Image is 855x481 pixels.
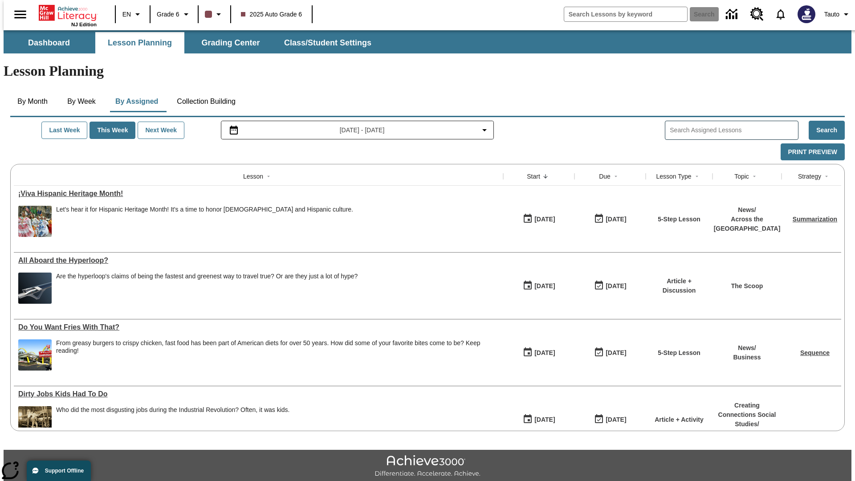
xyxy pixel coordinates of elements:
[122,10,131,19] span: EN
[520,211,558,228] button: 09/15/25: First time the lesson was available
[809,121,845,140] button: Search
[71,22,97,27] span: NJ Edition
[18,323,499,331] div: Do You Want Fries With That?
[534,281,555,292] div: [DATE]
[534,414,555,425] div: [DATE]
[821,171,832,182] button: Sort
[650,277,708,295] p: Article + Discussion
[534,214,555,225] div: [DATE]
[18,273,52,304] img: Artist rendering of Hyperloop TT vehicle entering a tunnel
[591,411,629,428] button: 11/30/25: Last day the lesson can be accessed
[108,38,172,48] span: Lesson Planning
[39,4,97,22] a: Home
[4,63,851,79] h1: Lesson Planning
[564,7,687,21] input: search field
[28,38,70,48] span: Dashboard
[606,347,626,359] div: [DATE]
[157,10,179,19] span: Grade 6
[7,1,33,28] button: Open side menu
[18,339,52,371] img: One of the first McDonald's stores, with the iconic red sign and golden arches.
[599,172,611,181] div: Due
[95,32,184,53] button: Lesson Planning
[717,401,777,429] p: Creating Connections Social Studies /
[4,32,94,53] button: Dashboard
[118,6,147,22] button: Language: EN, Select a language
[41,122,87,139] button: Last Week
[56,273,358,304] div: Are the hyperloop's claims of being the fastest and greenest way to travel true? Or are they just...
[18,390,499,398] div: Dirty Jobs Kids Had To Do
[201,38,260,48] span: Grading Center
[734,172,749,181] div: Topic
[18,190,499,198] a: ¡Viva Hispanic Heritage Month! , Lessons
[18,390,499,398] a: Dirty Jobs Kids Had To Do, Lessons
[658,348,700,358] p: 5-Step Lesson
[540,171,551,182] button: Sort
[56,206,353,213] div: Let's hear it for Hispanic Heritage Month! It's a time to honor [DEMOGRAPHIC_DATA] and Hispanic c...
[821,6,855,22] button: Profile/Settings
[284,38,371,48] span: Class/Student Settings
[655,415,704,424] p: Article + Activity
[591,211,629,228] button: 09/21/25: Last day the lesson can be accessed
[225,125,490,135] button: Select the date range menu item
[692,171,702,182] button: Sort
[18,257,499,265] div: All Aboard the Hyperloop?
[520,411,558,428] button: 07/11/25: First time the lesson was available
[591,277,629,294] button: 06/30/26: Last day the lesson can be accessed
[4,32,379,53] div: SubNavbar
[277,32,379,53] button: Class/Student Settings
[56,206,353,237] div: Let's hear it for Hispanic Heritage Month! It's a time to honor Hispanic Americans and Hispanic c...
[340,126,385,135] span: [DATE] - [DATE]
[606,281,626,292] div: [DATE]
[27,461,91,481] button: Support Offline
[606,214,626,225] div: [DATE]
[18,406,52,437] img: Black and white photo of two young boys standing on a piece of heavy machinery
[520,277,558,294] button: 07/21/25: First time the lesson was available
[56,406,290,414] div: Who did the most disgusting jobs during the Industrial Revolution? Often, it was kids.
[241,10,302,19] span: 2025 Auto Grade 6
[733,353,761,362] p: Business
[170,91,243,112] button: Collection Building
[18,190,499,198] div: ¡Viva Hispanic Heritage Month!
[56,339,499,371] div: From greasy burgers to crispy chicken, fast food has been part of American diets for over 50 year...
[798,5,815,23] img: Avatar
[611,171,621,182] button: Sort
[201,6,228,22] button: Class color is dark brown. Change class color
[153,6,195,22] button: Grade: Grade 6, Select a grade
[243,172,263,181] div: Lesson
[670,124,798,137] input: Search Assigned Lessons
[714,215,781,233] p: Across the [GEOGRAPHIC_DATA]
[793,216,837,223] a: Summarization
[591,344,629,361] button: 07/20/26: Last day the lesson can be accessed
[824,10,839,19] span: Tauto
[10,91,55,112] button: By Month
[731,281,763,291] p: The Scoop
[39,3,97,27] div: Home
[606,414,626,425] div: [DATE]
[45,468,84,474] span: Support Offline
[18,206,52,237] img: A photograph of Hispanic women participating in a parade celebrating Hispanic culture. The women ...
[59,91,104,112] button: By Week
[375,455,480,478] img: Achieve3000 Differentiate Accelerate Achieve
[769,3,792,26] a: Notifications
[656,172,691,181] div: Lesson Type
[138,122,184,139] button: Next Week
[798,172,821,181] div: Strategy
[56,273,358,280] div: Are the hyperloop's claims of being the fastest and greenest way to travel true? Or are they just...
[714,205,781,215] p: News /
[527,172,540,181] div: Start
[721,2,745,27] a: Data Center
[479,125,490,135] svg: Collapse Date Range Filter
[733,343,761,353] p: News /
[108,91,165,112] button: By Assigned
[534,347,555,359] div: [DATE]
[18,257,499,265] a: All Aboard the Hyperloop?, Lessons
[56,406,290,437] div: Who did the most disgusting jobs during the Industrial Revolution? Often, it was kids.
[186,32,275,53] button: Grading Center
[749,171,760,182] button: Sort
[90,122,135,139] button: This Week
[56,339,499,355] div: From greasy burgers to crispy chicken, fast food has been part of American diets for over 50 year...
[4,30,851,53] div: SubNavbar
